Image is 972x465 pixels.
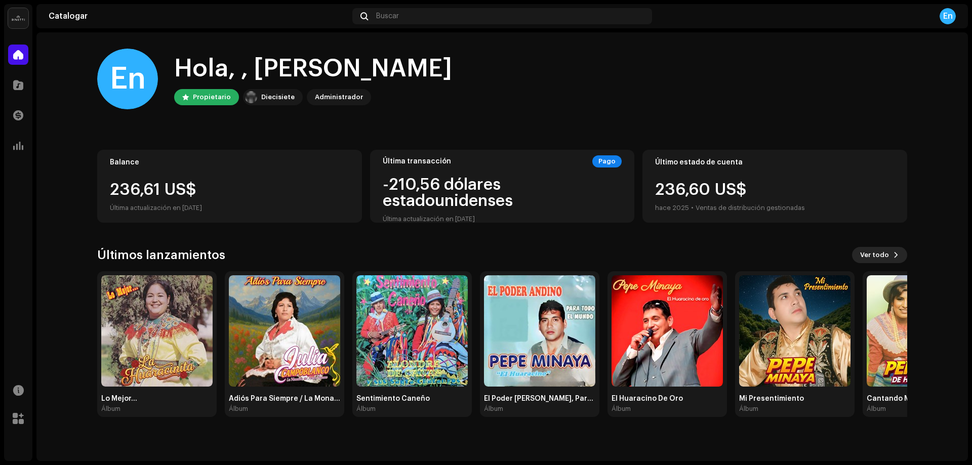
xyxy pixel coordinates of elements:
div: Sentimiento Caneño [356,395,468,403]
div: Hola, , [PERSON_NAME] [174,53,452,85]
font: Álbum [867,405,886,412]
div: Último estado de cuenta [655,158,895,166]
font: Álbum [229,405,248,412]
div: Mi Presentimiento [739,395,850,403]
div: Adiós Para Siempre / La Monalisa Del Folclore Peruano [229,395,340,403]
font: Álbum [612,405,631,412]
font: Catalogar [49,12,88,20]
div: Lo Mejor... [101,395,213,403]
img: ea7d84d1-9a95-40db-9977-9eb1cd0c0358 [612,275,723,387]
img: 02a7c2d3-3c89-4098-b12f-2ff2945c95ee [245,91,257,103]
font: hace 2025 [655,204,689,211]
font: • [691,204,694,211]
img: 02b02d1f-8eba-48cc-b0f0-0ed72b6c3dd9 [101,275,213,387]
font: En [110,64,146,94]
font: Balance [110,159,139,166]
img: 0cc96e9f-7355-42da-9c42-fc2a35f4871e [356,275,468,387]
font: Álbum [484,405,503,412]
font: Diecisiete [261,94,295,100]
span: Buscar [376,12,399,20]
img: 6c87ba7b-8e77-4622-a043-bdc2e6af33b8 [739,275,850,387]
div: Última actualización en [DATE] [383,213,622,225]
img: 02a7c2d3-3c89-4098-b12f-2ff2945c95ee [8,8,28,28]
div: Propietario [193,91,231,103]
font: Ventas de distribución gestionadas [696,204,805,211]
font: Administrador [315,94,363,100]
font: Álbum [356,405,376,412]
re-o-card-value: Balance [97,150,362,223]
div: Última transacción [383,157,451,165]
img: f4037834-d090-4cae-99f0-fbe804196da3 [229,275,340,387]
font: En [943,12,953,20]
img: 8481091a-d4f6-4c6d-9cb4-63bbd9e01a45 [484,275,595,387]
h3: Últimos lanzamientos [97,247,225,263]
font: Álbum [739,405,758,412]
button: Ver todo [852,247,907,263]
font: Álbum [101,405,120,412]
div: El Poder [PERSON_NAME], Para Todo El Mundo, "El Huaracino" [484,395,595,403]
div: Última actualización en [DATE] [110,202,349,214]
font: Pago [598,158,616,164]
re-o-card-value: Último estado de cuenta [642,150,907,223]
div: El Huaracino De Oro [612,395,723,403]
span: Ver todo [860,245,889,265]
